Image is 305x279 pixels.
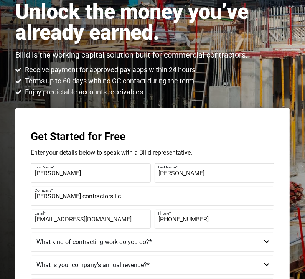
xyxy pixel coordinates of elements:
span: Receive payment for approved pay apps within 24 hours [23,65,195,74]
p: Enter your details below to speak with a Billd representative. [31,150,274,156]
span: Terms up to 60 days with no GC contact during the term [23,76,194,86]
span: Enjoy predictable accounts receivables [23,87,143,97]
span: Email [35,211,44,216]
h2: Unlock the money you’ve already earned. [15,2,290,43]
span: Last Name [158,165,176,170]
span: First Name [35,165,53,170]
p: Billd is the working capital solution built for commercial contractors. [15,51,247,59]
span: Phone [158,211,170,216]
h3: Get Started for Free [31,131,274,142]
span: Company [35,188,51,193]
